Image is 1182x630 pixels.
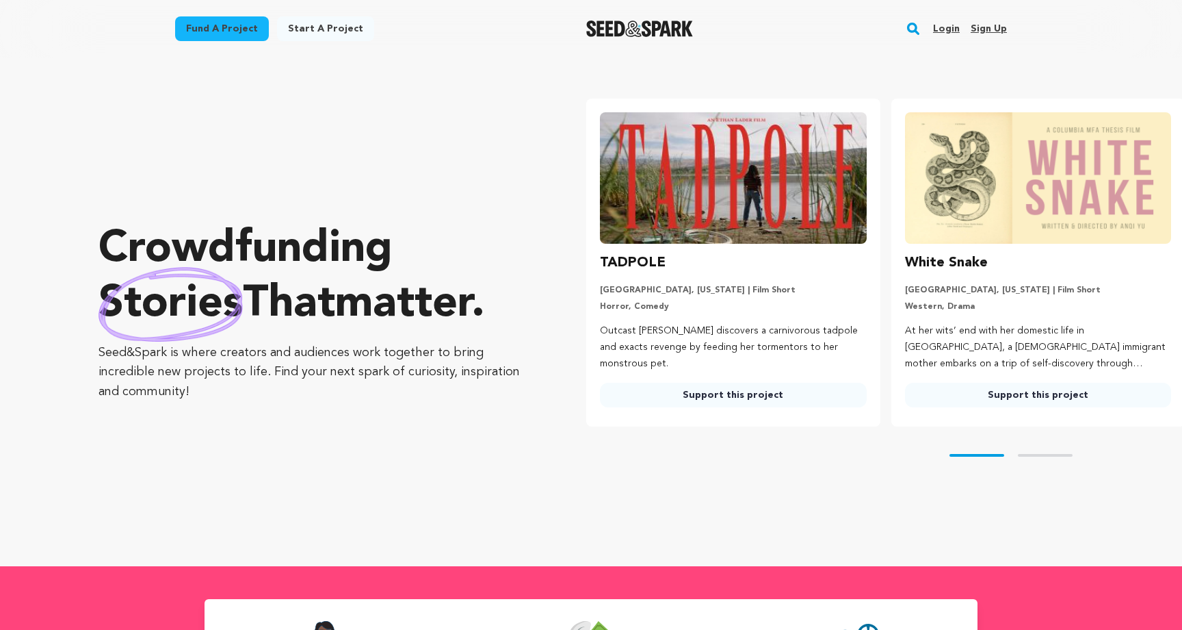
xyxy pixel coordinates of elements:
[600,301,866,312] p: Horror, Comedy
[600,252,666,274] h3: TADPOLE
[600,383,866,407] a: Support this project
[905,112,1171,244] img: White Snake image
[98,343,531,402] p: Seed&Spark is where creators and audiences work together to bring incredible new projects to life...
[175,16,269,41] a: Fund a project
[905,323,1171,372] p: At her wits’ end with her domestic life in [GEOGRAPHIC_DATA], a [DEMOGRAPHIC_DATA] immigrant moth...
[586,21,694,37] img: Seed&Spark Logo Dark Mode
[98,223,531,332] p: Crowdfunding that .
[277,16,374,41] a: Start a project
[586,21,694,37] a: Seed&Spark Homepage
[600,112,866,244] img: TADPOLE image
[600,323,866,372] p: Outcast [PERSON_NAME] discovers a carnivorous tadpole and exacts revenge by feeding her tormentor...
[905,285,1171,296] p: [GEOGRAPHIC_DATA], [US_STATE] | Film Short
[905,252,988,274] h3: White Snake
[600,285,866,296] p: [GEOGRAPHIC_DATA], [US_STATE] | Film Short
[905,301,1171,312] p: Western, Drama
[905,383,1171,407] a: Support this project
[933,18,960,40] a: Login
[971,18,1007,40] a: Sign up
[98,267,243,342] img: hand sketched image
[335,283,471,327] span: matter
